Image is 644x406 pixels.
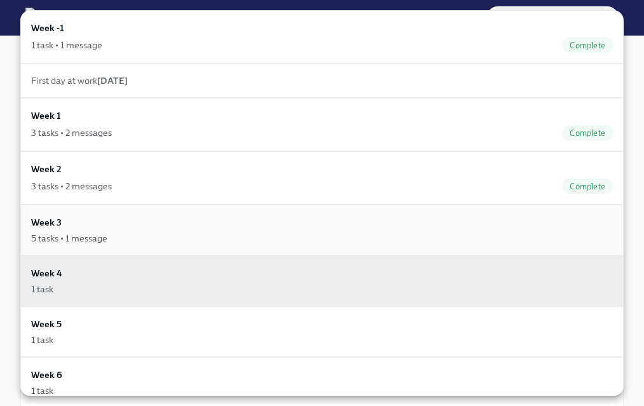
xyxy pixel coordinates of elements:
h6: Week 4 [31,266,62,280]
a: Week -11 task • 1 messageComplete [20,10,624,64]
span: Complete [562,128,613,138]
div: 1 task [31,384,53,397]
a: Week 41 task [20,255,624,306]
a: Week 35 tasks • 1 message [20,205,624,255]
h6: Week 3 [31,215,62,229]
h6: Week 1 [31,109,61,123]
a: Week 23 tasks • 2 messagesComplete [20,151,624,205]
div: 1 task • 1 message [31,39,102,51]
span: Complete [562,182,613,191]
h6: Week 5 [31,317,62,331]
strong: [DATE] [97,75,128,86]
a: Week 51 task [20,306,624,357]
h6: Week -1 [31,21,64,35]
div: 1 task [31,334,53,346]
h6: Week 6 [31,368,62,382]
div: 5 tasks • 1 message [31,232,107,245]
div: 3 tasks • 2 messages [31,180,112,193]
span: Complete [562,41,613,50]
div: 3 tasks • 2 messages [31,126,112,139]
div: 1 task [31,283,53,295]
h6: Week 2 [31,162,62,176]
span: First day at work [31,75,128,86]
a: Week 13 tasks • 2 messagesComplete [20,98,624,151]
